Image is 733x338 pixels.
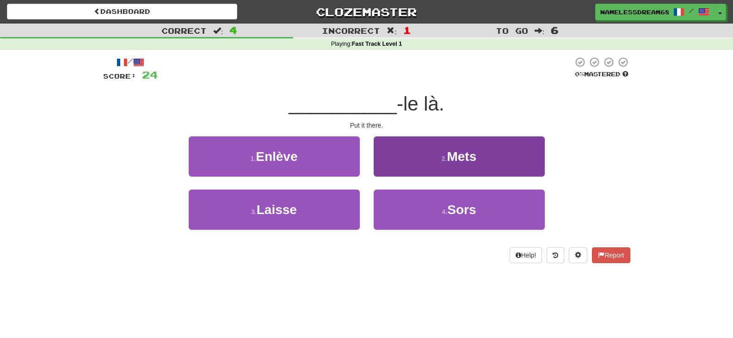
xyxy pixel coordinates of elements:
a: Clozemaster [251,4,481,20]
span: : [387,27,397,35]
span: : [213,27,223,35]
a: Dashboard [7,4,237,19]
button: 3.Laisse [189,190,360,230]
span: To go [496,26,528,35]
button: 4.Sors [374,190,545,230]
span: __________ [289,93,397,115]
span: Laisse [257,203,297,217]
span: 24 [142,69,158,80]
small: 4 . [442,208,448,215]
small: 3 . [251,208,257,215]
span: : [535,27,545,35]
span: 6 [551,25,559,36]
span: -le là. [397,93,444,115]
span: Mets [447,149,476,164]
button: Round history (alt+y) [547,247,564,263]
div: / [103,56,158,68]
button: 2.Mets [374,136,545,177]
small: 1 . [251,155,256,162]
span: Correct [161,26,207,35]
span: NamelessDream6813 [600,8,669,16]
button: Report [592,247,630,263]
span: 4 [229,25,237,36]
div: Put it there. [103,121,630,130]
span: 0 % [575,70,584,78]
strong: Fast Track Level 1 [352,41,402,47]
a: NamelessDream6813 / [595,4,715,20]
button: Help! [510,247,542,263]
span: Incorrect [322,26,380,35]
span: / [689,7,694,14]
span: Enlève [256,149,297,164]
span: 1 [403,25,411,36]
div: Mastered [573,70,630,79]
small: 2 . [442,155,447,162]
button: 1.Enlève [189,136,360,177]
span: Sors [447,203,476,217]
span: Score: [103,72,136,80]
